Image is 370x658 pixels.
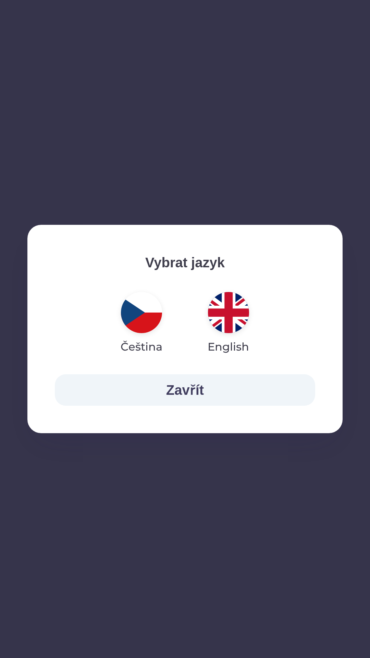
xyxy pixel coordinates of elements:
img: en flag [208,292,249,333]
img: cs flag [121,292,162,333]
button: English [191,287,266,361]
p: Vybrat jazyk [55,252,315,273]
p: Čeština [121,339,162,355]
button: Zavřít [55,374,315,406]
button: Čeština [104,287,179,361]
p: English [208,339,249,355]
